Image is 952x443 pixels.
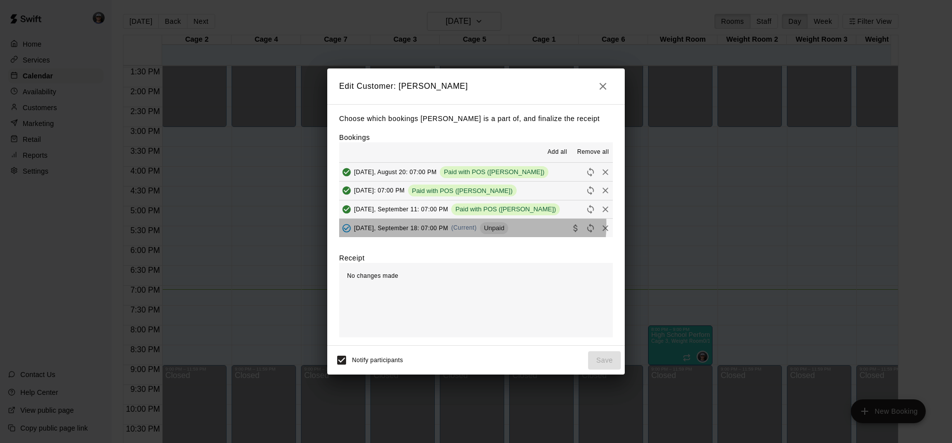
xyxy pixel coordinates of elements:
[598,205,613,212] span: Remove
[347,272,398,279] span: No changes made
[408,187,517,194] span: Paid with POS ([PERSON_NAME])
[339,183,354,198] button: Added & Paid
[339,163,613,181] button: Added & Paid[DATE], August 20: 07:00 PMPaid with POS ([PERSON_NAME])RescheduleRemove
[339,253,364,263] label: Receipt
[577,147,609,157] span: Remove all
[583,224,598,231] span: Reschedule
[339,219,613,237] button: Added - Collect Payment[DATE], September 18: 07:00 PM(Current)UnpaidCollect paymentRescheduleRemove
[354,168,437,175] span: [DATE], August 20: 07:00 PM
[583,187,598,194] span: Reschedule
[568,224,583,231] span: Collect payment
[339,202,354,217] button: Added & Paid
[451,224,477,231] span: (Current)
[451,205,560,213] span: Paid with POS ([PERSON_NAME])
[354,224,448,231] span: [DATE], September 18: 07:00 PM
[547,147,567,157] span: Add all
[598,224,613,231] span: Remove
[354,187,405,194] span: [DATE]: 07:00 PM
[541,144,573,160] button: Add all
[480,224,508,232] span: Unpaid
[339,133,370,141] label: Bookings
[339,200,613,219] button: Added & Paid[DATE], September 11: 07:00 PMPaid with POS ([PERSON_NAME])RescheduleRemove
[354,205,448,212] span: [DATE], September 11: 07:00 PM
[573,144,613,160] button: Remove all
[598,187,613,194] span: Remove
[339,165,354,180] button: Added & Paid
[352,357,403,364] span: Notify participants
[583,205,598,212] span: Reschedule
[339,113,613,125] p: Choose which bookings [PERSON_NAME] is a part of, and finalize the receipt
[339,182,613,200] button: Added & Paid[DATE]: 07:00 PMPaid with POS ([PERSON_NAME])RescheduleRemove
[339,221,354,236] button: Added - Collect Payment
[583,168,598,175] span: Reschedule
[598,168,613,175] span: Remove
[440,168,548,176] span: Paid with POS ([PERSON_NAME])
[327,68,625,104] h2: Edit Customer: [PERSON_NAME]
